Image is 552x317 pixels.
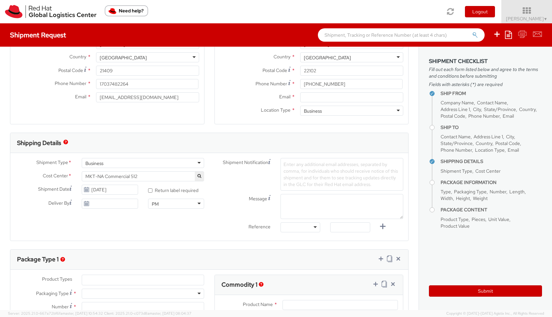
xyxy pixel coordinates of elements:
[8,311,103,316] span: Server: 2025.21.0-667a72bf6fa
[441,106,470,112] span: Address Line 1
[273,54,291,60] span: Country
[38,186,69,193] span: Shipment Date
[5,5,96,18] img: rh-logistics-00dfa346123c4ec078e1.svg
[221,281,257,288] h3: Commodity 1
[304,54,351,61] div: [GEOGRAPHIC_DATA]
[488,216,509,222] span: Unit Value
[474,134,503,140] span: Address Line 1
[17,140,61,146] h3: Shipping Details
[52,304,69,310] span: Number
[36,159,68,167] span: Shipment Type
[476,140,492,146] span: Country
[441,100,474,106] span: Company Name
[429,81,542,88] span: Fields with asterisks (*) are required
[441,195,453,201] span: Width
[248,224,270,230] span: Reference
[441,147,472,153] span: Phone Number
[446,311,544,316] span: Copyright © [DATE]-[DATE] Agistix Inc., All Rights Reserved
[508,147,519,153] span: Email
[509,189,525,195] span: Length
[506,134,514,140] span: City
[441,113,465,119] span: Postal Code
[456,195,470,201] span: Height
[43,172,68,180] span: Cost Center
[262,67,287,73] span: Postal Code
[75,94,86,100] span: Email
[82,171,204,181] span: MKT-NA Commercial 512
[473,106,481,112] span: City
[475,147,505,153] span: Location Type
[473,195,488,201] span: Weight
[255,81,287,87] span: Phone Number
[506,16,548,22] span: [PERSON_NAME]
[441,91,542,96] h4: Ship From
[58,67,83,73] span: Postal Code
[477,100,507,106] span: Contact Name
[105,5,148,16] button: Need help?
[441,216,469,222] span: Product Type
[519,106,536,112] span: Country
[441,223,470,229] span: Product Value
[148,186,199,194] label: Return label required
[85,160,103,167] div: Business
[441,180,542,185] h4: Package Information
[85,173,201,179] span: MKT-NA Commercial 512
[62,311,103,316] span: master, [DATE] 10:54:32
[441,134,471,140] span: Contact Name
[441,125,542,130] h4: Ship To
[429,285,542,297] button: Submit
[148,188,152,193] input: Return label required
[441,207,542,212] h4: Package Content
[304,108,322,114] div: Business
[484,106,516,112] span: State/Province
[441,140,473,146] span: State/Province
[495,140,520,146] span: Postal Code
[152,201,159,207] div: PM
[42,276,72,282] span: Product Types
[490,189,506,195] span: Number
[544,16,548,22] span: ▼
[279,94,291,100] span: Email
[454,189,487,195] span: Packaging Type
[503,113,514,119] span: Email
[36,290,69,296] span: Packaging Type
[475,168,501,174] span: Cost Center
[261,107,291,113] span: Location Type
[441,168,472,174] span: Shipment Type
[104,311,191,316] span: Client: 2025.21.0-c073d8a
[149,311,191,316] span: master, [DATE] 08:04:37
[48,200,69,207] span: Deliver By
[284,161,398,187] span: Enter any additional email addresses, separated by comma, for individuals who should receive noti...
[468,113,500,119] span: Phone Number
[10,31,66,39] h4: Shipment Request
[100,54,147,61] div: [GEOGRAPHIC_DATA]
[223,159,268,166] span: Shipment Notification
[318,28,485,42] input: Shipment, Tracking or Reference Number (at least 4 chars)
[69,54,86,60] span: Country
[249,196,267,202] span: Message
[429,58,542,64] h3: Shipment Checklist
[429,66,542,79] span: Fill out each form listed below and agree to the terms and conditions before submitting
[465,6,495,17] button: Logout
[441,189,451,195] span: Type
[472,216,485,222] span: Pieces
[441,159,542,164] h4: Shipping Details
[17,256,59,263] h3: Package Type 1
[243,301,273,307] span: Product Name
[55,80,86,86] span: Phone Number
